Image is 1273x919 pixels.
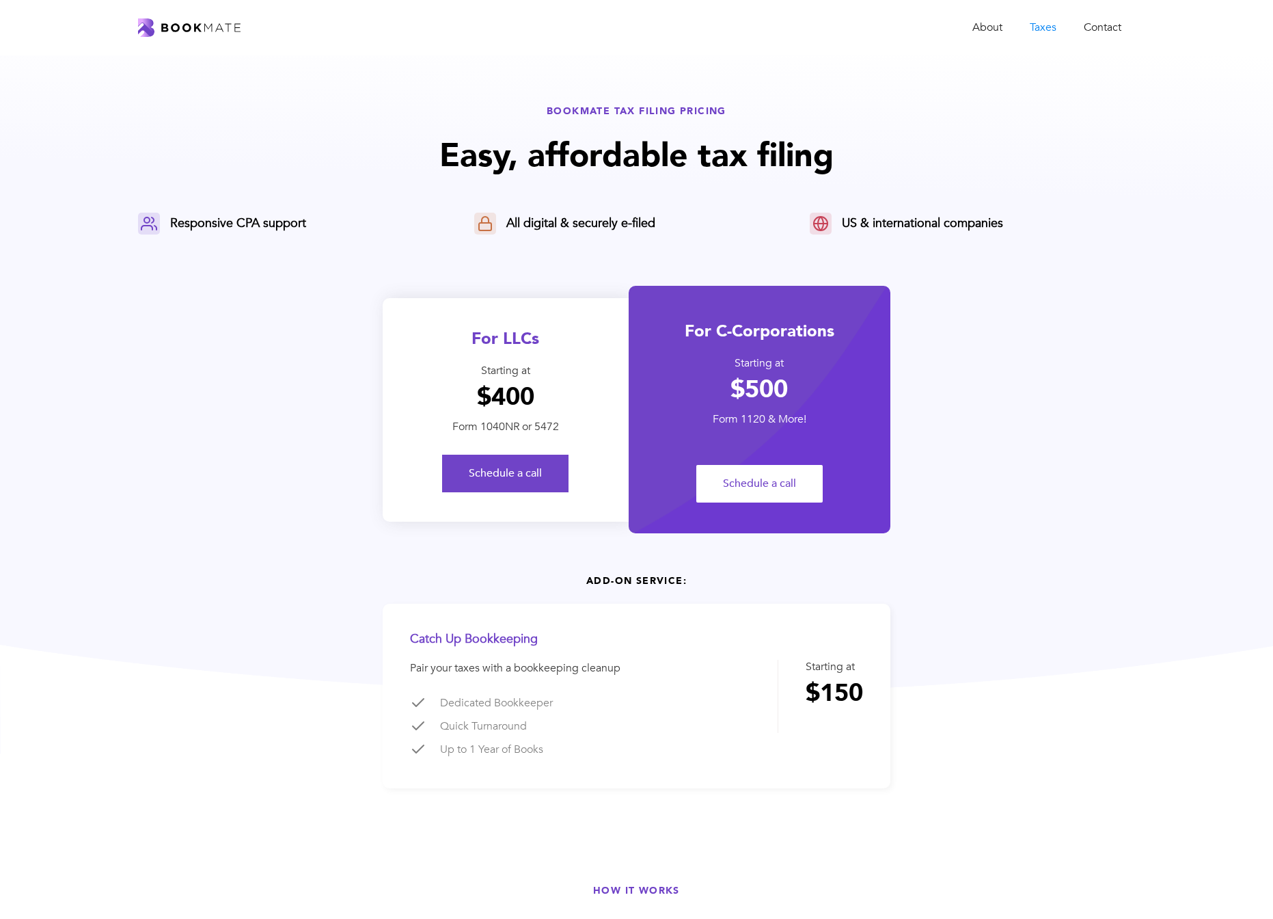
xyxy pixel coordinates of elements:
[138,18,241,37] a: home
[1070,14,1135,42] a: Contact
[629,320,890,343] div: For C-Corporations
[442,455,569,492] a: Schedule a call
[383,328,629,350] div: For LLCs
[383,364,629,378] div: Starting at
[410,661,631,676] div: Pair your taxes with a bookkeeping cleanup
[440,718,631,734] div: Quick Turnaround
[138,884,1134,897] div: HOW IT WORKS
[440,741,631,758] div: Up to 1 Year of Books
[410,631,631,648] div: Catch Up Bookkeeping
[959,14,1016,42] a: About
[170,215,306,232] div: Responsive CPA support
[1016,14,1070,42] a: Taxes
[138,134,1134,178] h1: Easy, affordable tax filing
[842,215,1003,232] div: US & international companies
[806,660,863,674] div: Starting at
[440,695,631,711] div: Dedicated Bookkeeper
[629,412,890,427] div: Form 1120 & More!
[696,465,823,503] a: Schedule a call
[506,215,655,232] div: All digital & securely e-filed
[629,356,890,371] div: Starting at
[629,375,890,405] h1: $500
[806,678,863,708] h1: $150
[383,382,629,412] h1: $400
[138,574,1134,587] div: ADD-ON SERVICE:
[138,105,1134,118] div: BOOKMATE TAX FILING PRICING
[383,420,629,434] div: Form 1040NR or 5472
